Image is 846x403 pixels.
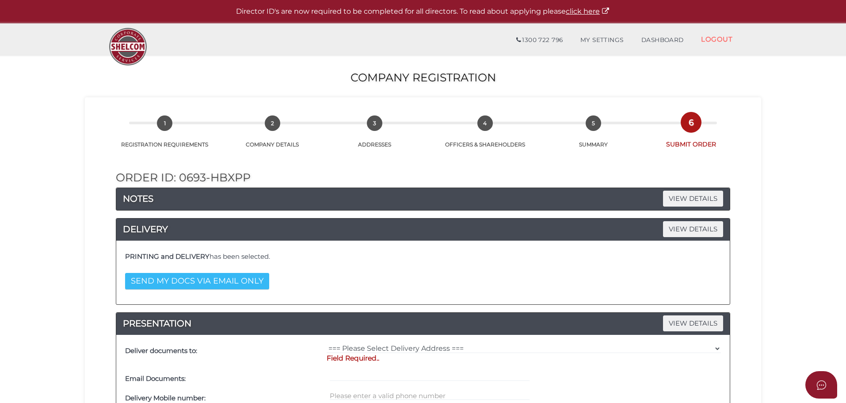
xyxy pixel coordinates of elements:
[125,394,206,402] b: Delivery Mobile number:
[125,252,210,261] b: PRINTING and DELIVERY
[477,115,493,131] span: 4
[367,115,382,131] span: 3
[125,273,269,289] button: SEND MY DOCS VIA EMAIL ONLY
[116,172,730,184] h2: Order ID: 0693-HbxPP
[322,125,427,148] a: 3ADDRESSES
[265,115,280,131] span: 2
[223,125,323,148] a: 2COMPANY DETAILS
[633,31,693,49] a: DASHBOARD
[157,115,172,131] span: 1
[116,192,730,206] a: NOTESVIEW DETAILS
[663,191,723,206] span: VIEW DETAILS
[116,222,730,236] a: DELIVERYVIEW DETAILS
[805,371,837,399] button: Open asap
[327,353,721,363] p: Field Required..
[125,374,186,383] b: Email Documents:
[566,7,610,15] a: click here
[663,315,723,331] span: VIEW DETAILS
[507,31,572,49] a: 1300 722 796
[107,125,223,148] a: 1REGISTRATION REQUIREMENTS
[586,115,601,131] span: 5
[330,391,530,400] input: Please enter a valid 10-digit phone number
[643,124,739,149] a: 6SUBMIT ORDER
[116,192,730,206] h4: NOTES
[125,253,721,261] h4: has been selected.
[116,222,730,236] h4: DELIVERY
[116,316,730,330] h4: PRESENTATION
[663,221,723,237] span: VIEW DETAILS
[544,125,644,148] a: 5SUMMARY
[22,7,824,17] p: Director ID's are now required to be completed for all directors. To read about applying please
[116,316,730,330] a: PRESENTATIONVIEW DETAILS
[683,115,699,130] span: 6
[105,23,151,70] img: Logo
[125,346,197,355] b: Deliver documents to:
[572,31,633,49] a: MY SETTINGS
[427,125,544,148] a: 4OFFICERS & SHAREHOLDERS
[692,30,741,48] a: LOGOUT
